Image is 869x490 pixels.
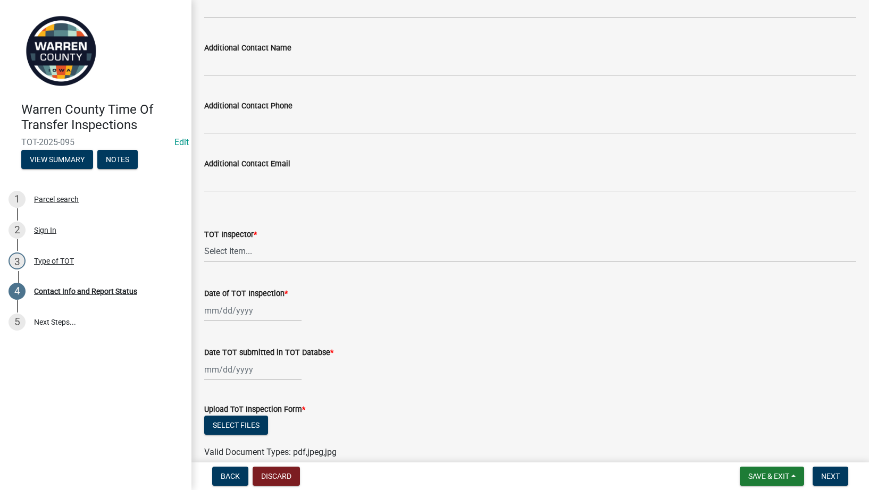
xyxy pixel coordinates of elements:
input: mm/dd/yyyy [204,359,302,381]
span: Next [821,472,840,480]
div: Contact Info and Report Status [34,288,137,295]
span: Valid Document Types: pdf,jpeg,jpg [204,447,337,457]
button: Notes [97,150,138,169]
wm-modal-confirm: Summary [21,156,93,164]
div: Type of TOT [34,257,74,265]
h4: Warren County Time Of Transfer Inspections [21,102,183,133]
div: 2 [9,222,26,239]
div: 3 [9,252,26,269]
wm-modal-confirm: Notes [97,156,138,164]
div: 5 [9,314,26,331]
button: Back [212,467,248,486]
label: Upload ToT Inspection Form [204,406,305,413]
label: Additional Contact Email [204,160,290,168]
label: TOT Inspector [204,231,257,239]
wm-modal-confirm: Edit Application Number [174,137,189,147]
button: View Summary [21,150,93,169]
span: TOT-2025-095 [21,137,170,147]
span: Save & Exit [748,472,789,480]
input: mm/dd/yyyy [204,300,302,322]
button: Discard [253,467,300,486]
div: Parcel search [34,196,79,203]
img: Warren County, Iowa [21,11,101,91]
a: Edit [174,137,189,147]
div: 4 [9,283,26,300]
button: Select files [204,416,268,435]
button: Next [813,467,848,486]
button: Save & Exit [740,467,804,486]
label: Date of TOT Inspection [204,290,288,298]
label: Additional Contact Name [204,45,291,52]
span: Back [221,472,240,480]
label: Date TOT submitted in TOT Databse [204,349,333,357]
div: 1 [9,191,26,208]
div: Sign In [34,226,56,234]
label: Additional Contact Phone [204,103,293,110]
